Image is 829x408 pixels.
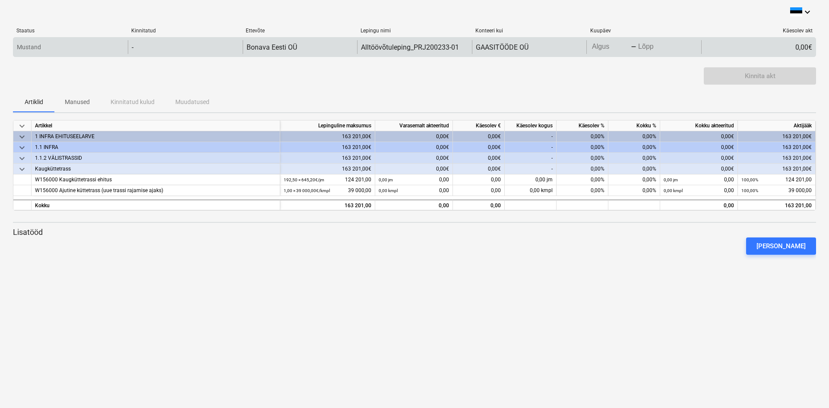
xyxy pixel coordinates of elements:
div: 0,00 [660,199,738,210]
div: 0,00% [557,153,608,164]
div: 0,00€ [701,40,816,54]
small: 0,00 jm [664,177,678,182]
div: 163 201,00€ [738,164,816,174]
div: 163 201,00€ [738,153,816,164]
div: 0,00% [608,164,660,174]
div: 0,00% [557,174,608,185]
div: 163 201,00 [284,200,371,211]
div: 0,00 kmpl [505,185,557,196]
p: Mustand [17,43,41,52]
span: keyboard_arrow_down [17,153,27,164]
div: 163 201,00€ [738,142,816,153]
div: 0,00€ [660,131,738,142]
span: keyboard_arrow_down [17,164,27,174]
div: 0,00€ [660,153,738,164]
div: Kuupäev [590,28,698,34]
div: 0,00€ [453,164,505,174]
div: 124 201,00 [741,174,812,185]
div: 0,00 [453,174,505,185]
div: 0,00€ [453,142,505,153]
p: Lisatööd [13,227,816,237]
small: 0,00 kmpl [664,188,683,193]
div: Kokku % [608,120,660,131]
span: keyboard_arrow_down [17,142,27,153]
div: Varasemalt akteeritud [375,120,453,131]
div: - [505,153,557,164]
div: 124 201,00 [284,174,371,185]
div: Käesolev % [557,120,608,131]
div: 0,00€ [453,153,505,164]
input: Lõpp [636,41,677,53]
div: 0,00% [557,164,608,174]
div: 0,00 [664,185,734,196]
div: Lepinguline maksumus [280,120,375,131]
small: 0,00 kmpl [379,188,398,193]
div: Kokku akteeritud [660,120,738,131]
div: Käesolev kogus [505,120,557,131]
div: 0,00€ [375,153,453,164]
div: Lepingu nimi [361,28,468,34]
div: 0,00 [664,174,734,185]
input: Algus [590,41,631,53]
small: 100,00% [741,177,758,182]
span: keyboard_arrow_down [17,121,27,131]
div: GAASITÖÖDE OÜ [476,43,528,51]
div: [PERSON_NAME] [756,240,806,252]
div: - [505,131,557,142]
div: Käesolev € [453,120,505,131]
button: [PERSON_NAME] [746,237,816,255]
div: W156000 Ajutine küttetrass (uue trassi rajamise ajaks) [35,185,276,196]
small: 1,00 × 39 000,00€ / kmpl [284,188,330,193]
div: 0,00€ [453,131,505,142]
div: 1.1.2 VÄLISTRASSID [35,153,276,164]
div: Bonava Eesti OÜ [247,43,297,51]
span: keyboard_arrow_down [17,132,27,142]
div: 0,00% [608,185,660,196]
div: - [631,44,636,50]
div: - [132,43,133,51]
div: 163 201,00€ [280,153,375,164]
div: Käesolev akt [705,28,813,34]
div: Kinnitatud [131,28,239,34]
div: 0,00% [608,142,660,153]
i: keyboard_arrow_down [802,7,813,17]
div: 0,00 [379,200,449,211]
div: 39 000,00 [284,185,371,196]
div: 163 201,00€ [280,164,375,174]
small: 0,00 jm [379,177,393,182]
div: Ettevõte [246,28,354,34]
div: 163 201,00€ [280,131,375,142]
div: 1 INFRA EHITUSEELARVE [35,131,276,142]
div: 0,00€ [375,142,453,153]
div: 0,00% [557,185,608,196]
div: W156000 Kaugküttetrassi ehitus [35,174,276,185]
div: 0,00 [379,174,449,185]
div: 0,00% [557,142,608,153]
div: 0,00% [608,153,660,164]
div: - [505,164,557,174]
div: - [505,142,557,153]
div: 0,00 jm [505,174,557,185]
div: 0,00€ [375,164,453,174]
div: Kaugküttetrass [35,164,276,174]
div: 1.1 INFRA [35,142,276,153]
div: 0,00% [608,174,660,185]
small: 192,50 × 645,20€ / jm [284,177,324,182]
div: 0,00% [608,131,660,142]
p: Manused [65,98,90,107]
div: 0,00% [557,131,608,142]
div: Alltöövõtuleping_PRJ200233-01 [361,43,459,51]
div: 0,00 [453,199,505,210]
div: Aktijääk [738,120,816,131]
div: Artikkel [32,120,280,131]
div: 0,00€ [660,164,738,174]
div: Konteeri kui [475,28,583,34]
div: 163 201,00€ [280,142,375,153]
div: Kokku [32,199,280,210]
p: Artiklid [23,98,44,107]
div: Staatus [16,28,124,34]
div: 0,00 [453,185,505,196]
div: 163 201,00 [741,200,812,211]
div: 0,00€ [660,142,738,153]
small: 100,00% [741,188,758,193]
